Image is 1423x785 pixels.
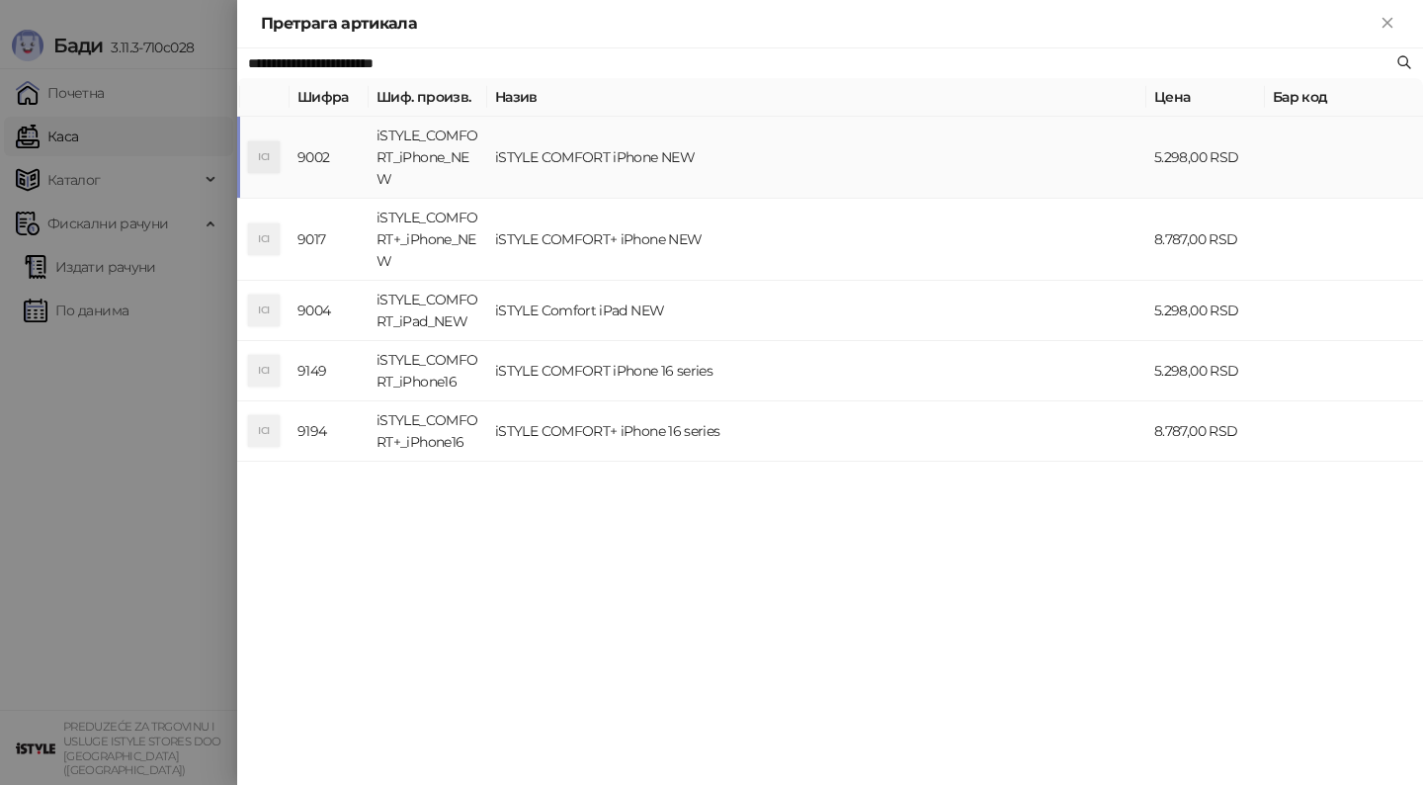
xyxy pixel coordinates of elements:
div: ICI [248,295,280,326]
div: ICI [248,141,280,173]
td: iSTYLE_COMFORT_iPhone_NEW [369,117,487,199]
td: iSTYLE COMFORT+ iPhone NEW [487,199,1146,281]
th: Шиф. произв. [369,78,487,117]
td: 5.298,00 RSD [1146,281,1265,341]
td: 8.787,00 RSD [1146,401,1265,462]
td: iSTYLE_COMFORT_iPhone16 [369,341,487,401]
div: ICI [248,223,280,255]
div: Претрага артикала [261,12,1376,36]
th: Бар код [1265,78,1423,117]
td: 9149 [290,341,369,401]
button: Close [1376,12,1399,36]
td: 5.298,00 RSD [1146,117,1265,199]
td: 8.787,00 RSD [1146,199,1265,281]
td: iSTYLE COMFORT iPhone NEW [487,117,1146,199]
div: ICI [248,355,280,387]
td: 9017 [290,199,369,281]
th: Шифра [290,78,369,117]
div: ICI [248,415,280,447]
th: Назив [487,78,1146,117]
td: 9194 [290,401,369,462]
td: iSTYLE_COMFORT+_iPhone_NEW [369,199,487,281]
td: 9004 [290,281,369,341]
th: Цена [1146,78,1265,117]
td: iSTYLE COMFORT+ iPhone 16 series [487,401,1146,462]
td: iSTYLE_COMFORT_iPad_NEW [369,281,487,341]
td: 5.298,00 RSD [1146,341,1265,401]
td: iSTYLE_COMFORT+_iPhone16 [369,401,487,462]
td: iSTYLE COMFORT iPhone 16 series [487,341,1146,401]
td: 9002 [290,117,369,199]
td: iSTYLE Comfort iPad NEW [487,281,1146,341]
